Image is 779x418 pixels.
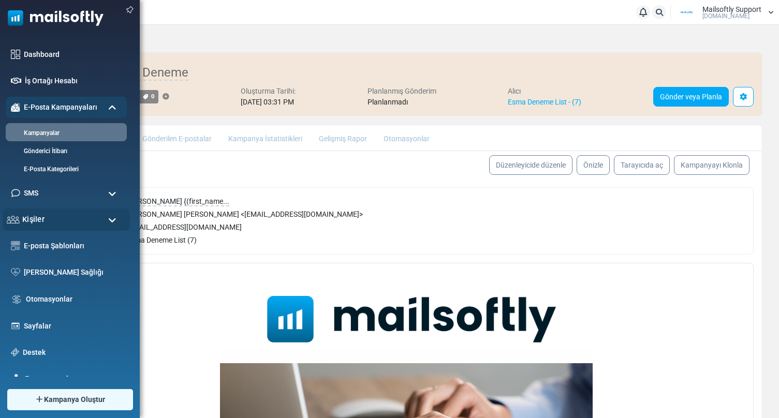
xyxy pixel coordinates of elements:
span: E-Posta Kampanyaları [24,102,97,113]
span: [DOMAIN_NAME] [702,13,749,19]
img: email-templates-icon.svg [11,241,20,250]
span: Argemip e Hosgeldiniz [240,255,446,276]
span: Kampanya Oluştur [44,394,105,405]
div: Oluşturma Tarihi: [241,86,296,97]
img: campaigns-icon-active.png [11,103,20,112]
a: Önizle [577,155,610,175]
img: support-icon.svg [11,348,19,356]
span: SMS [24,188,38,199]
a: [PERSON_NAME] Sağlığı [24,267,122,278]
a: Kampanyayı Klonla [674,155,749,175]
a: Düzenleyicide düzenle [489,155,572,175]
span: Mailsoftly Support [702,6,761,13]
span: Planlanmadı [368,98,408,106]
span: Kişiler [22,214,45,225]
a: Tarayıcıda aç [614,155,670,175]
a: 0 [139,90,158,103]
a: E-Posta Kategorileri [6,165,124,174]
div: Planlanmış Gönderim [368,86,436,97]
img: User Logo [674,5,700,20]
a: Gönderici İtibarı [6,146,124,156]
img: domain-health-icon.svg [11,268,20,276]
div: Alıcı [508,86,581,97]
a: Entegrasyonlar [25,374,122,384]
a: Esma Deneme List - (7) [508,98,581,106]
a: User Logo Mailsoftly Support [DOMAIN_NAME] [674,5,774,20]
a: Destek [23,347,122,358]
img: dashboard-icon.svg [11,50,20,59]
span: [PERSON_NAME] {(first_name... [127,197,229,206]
img: landing_pages.svg [11,321,20,331]
span: 0 [151,93,155,100]
div: [EMAIL_ADDRESS][DOMAIN_NAME] [127,222,743,233]
a: Otomasyonlar [26,294,122,305]
a: Kampanyalar [6,128,124,138]
img: workflow.svg [11,293,22,305]
div: [DATE] 03:31 PM [241,97,296,108]
a: E-posta Şablonları [24,241,122,251]
div: [PERSON_NAME] [PERSON_NAME] < [EMAIL_ADDRESS][DOMAIN_NAME] > [127,209,743,220]
a: Sayfalar [24,321,122,332]
span: Kampanya Seçenekleri [740,93,747,101]
img: sms-icon.png [11,188,20,198]
a: Dashboard [24,49,122,60]
a: İş Ortağı Hesabı [25,76,122,86]
img: contacts-icon.svg [7,216,20,223]
a: Etiket Ekle [163,94,169,100]
span: Esma Deneme List (7) [127,236,197,244]
a: Gönder veya Planla [653,87,729,107]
